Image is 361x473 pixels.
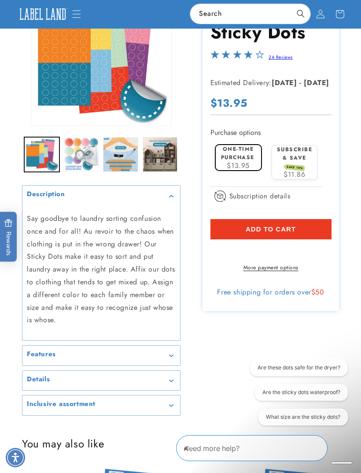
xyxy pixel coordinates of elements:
[221,145,254,161] label: One-time purchase
[4,219,13,255] span: Rewards
[22,346,180,365] summary: Features
[229,191,291,201] span: Subscription details
[22,371,180,391] summary: Details
[6,448,25,467] div: Accessibility Menu
[291,4,310,23] button: Search
[210,21,332,44] h1: Sticky Dots
[227,160,250,171] span: $13.95
[27,190,65,199] h2: Description
[284,169,306,179] span: $11.86
[210,219,332,239] button: Add to cart
[238,359,352,433] iframe: Gorgias live chat conversation starters
[210,95,248,111] span: $13.95
[13,3,72,26] a: Label Land
[22,186,180,205] summary: Description
[7,402,111,429] iframe: Sign Up via Text for Offers
[67,4,86,24] summary: Menu
[210,77,332,89] p: Estimated Delivery:
[210,264,332,272] a: More payment options
[210,53,264,63] span: 4.0-star overall rating
[17,6,69,22] img: Label Land
[27,212,176,327] p: Say goodbye to laundry sorting confusion once and for all! Au revoir to the chaos when clothing i...
[269,54,293,61] a: 24 Reviews - open in a new tab
[277,145,313,170] label: Subscribe & save
[27,375,50,384] h2: Details
[143,137,178,172] button: Load image 4 in gallery view
[27,350,56,359] h2: Features
[210,288,332,297] div: Free shipping for orders over
[315,287,324,297] span: 50
[27,400,96,409] h2: Inclusive assortment
[176,432,352,464] iframe: Gorgias Floating Chat
[22,395,180,415] summary: Inclusive assortment
[285,164,305,171] span: SAVE 15%
[22,437,339,451] h2: You may also like
[64,137,99,172] button: Load image 2 in gallery view
[304,78,329,88] strong: [DATE]
[299,78,302,88] strong: -
[24,137,59,172] button: Load image 1 in gallery view
[103,137,138,172] button: Load image 3 in gallery view
[210,127,261,138] label: Purchase options
[311,287,316,297] span: $
[246,225,296,233] span: Add to cart
[272,78,297,88] strong: [DATE]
